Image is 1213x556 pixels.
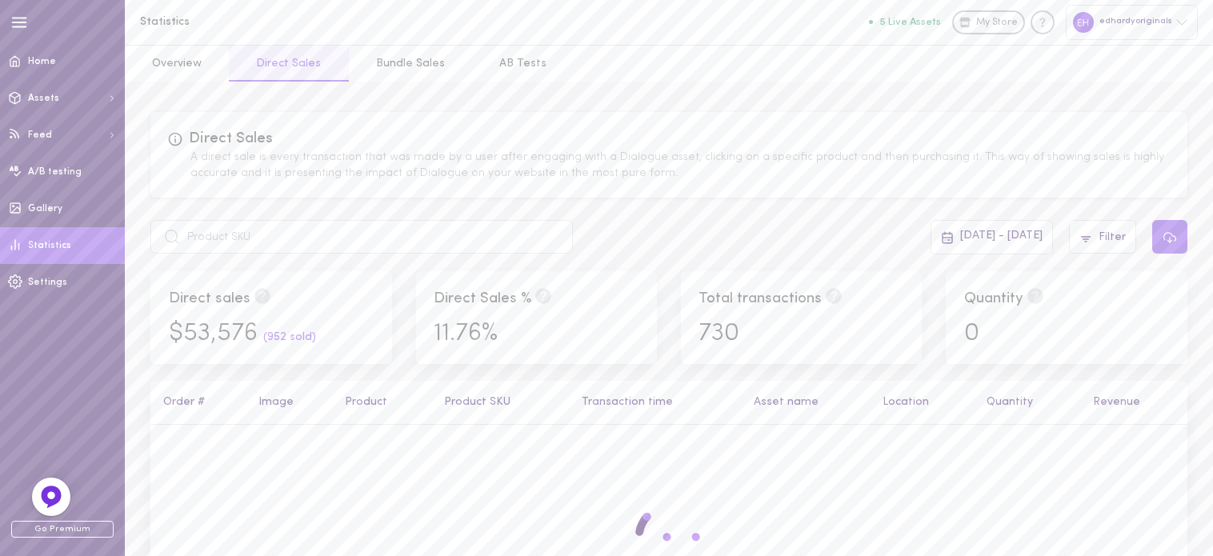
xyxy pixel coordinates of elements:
[169,322,258,346] span: $53,576
[263,331,316,343] span: ( 952 sold )
[190,151,1164,179] span: A direct sale is every transaction that was made by a user after engaging with a Dialogue asset, ...
[140,16,404,28] h1: Statistics
[960,230,1043,242] span: [DATE] - [DATE]
[28,57,56,66] span: Home
[472,46,574,82] button: AB Tests
[964,322,979,346] span: 0
[699,291,822,306] span: Total transactions
[150,220,573,254] input: Product SKU
[155,397,205,408] button: Order #
[349,46,472,82] button: Bundle Sales
[434,291,531,306] span: Direct Sales %
[169,291,250,306] span: Direct sales
[976,16,1018,30] span: My Store
[28,241,71,250] span: Statistics
[1031,10,1055,34] div: Knowledge center
[249,381,332,425] th: Image
[167,131,273,146] span: Direct Sales
[436,397,510,408] button: Product SKU
[11,521,114,538] span: Go Premium
[744,381,874,425] th: Asset name
[229,46,348,82] button: Direct Sales
[1066,5,1198,39] div: edhardyoriginals
[979,397,1033,408] button: Quantity
[434,322,498,346] span: 11.76%
[39,485,63,509] img: Feedback Button
[869,17,952,28] a: 5 Live Assets
[964,291,1023,306] span: Quantity
[28,278,67,287] span: Settings
[28,94,59,103] span: Assets
[125,46,229,82] button: Overview
[874,381,975,425] th: Location
[869,17,941,27] button: 5 Live Assets
[1085,397,1140,408] button: Revenue
[28,167,82,177] span: A/B testing
[699,322,739,346] span: 730
[28,204,62,214] span: Gallery
[28,130,52,140] span: Feed
[1099,231,1126,243] span: Filter
[952,10,1025,34] a: My Store
[574,397,673,408] button: Transaction time
[337,397,387,408] button: Product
